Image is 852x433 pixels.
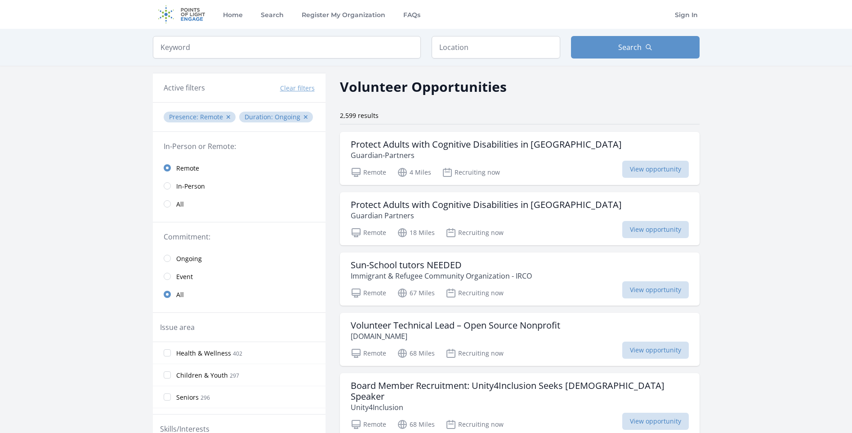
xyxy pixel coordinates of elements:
p: Remote [351,227,386,238]
span: Duration : [245,113,275,121]
span: Presence : [169,113,200,121]
a: Sun-School tutors NEEDED Immigrant & Refugee Community Organization - IRCO Remote 67 Miles Recrui... [340,253,700,306]
a: Ongoing [153,249,326,267]
input: Location [432,36,560,59]
span: Ongoing [176,254,202,263]
a: Protect Adults with Cognitive Disabilities in [GEOGRAPHIC_DATA] Guardian Partners Remote 18 Miles... [340,192,700,245]
span: Search [618,42,642,53]
span: View opportunity [622,221,689,238]
a: Volunteer Technical Lead – Open Source Nonprofit [DOMAIN_NAME] Remote 68 Miles Recruiting now Vie... [340,313,700,366]
p: 4 Miles [397,167,431,178]
button: ✕ [303,113,308,122]
legend: Commitment: [164,231,315,242]
a: All [153,195,326,213]
span: View opportunity [622,413,689,430]
p: Recruiting now [446,288,504,298]
a: Protect Adults with Cognitive Disabilities in [GEOGRAPHIC_DATA] Guardian-Partners Remote 4 Miles ... [340,132,700,185]
legend: Issue area [160,322,195,333]
span: 296 [201,394,210,401]
p: [DOMAIN_NAME] [351,331,560,342]
h3: Volunteer Technical Lead – Open Source Nonprofit [351,320,560,331]
h3: Protect Adults with Cognitive Disabilities in [GEOGRAPHIC_DATA] [351,139,622,150]
span: In-Person [176,182,205,191]
span: 402 [233,350,242,357]
span: Event [176,272,193,281]
p: Remote [351,167,386,178]
a: All [153,285,326,303]
h3: Board Member Recruitment: Unity4Inclusion Seeks [DEMOGRAPHIC_DATA] Speaker [351,380,689,402]
button: Clear filters [280,84,315,93]
span: Seniors [176,393,199,402]
p: 68 Miles [397,348,435,359]
p: Guardian-Partners [351,150,622,161]
p: 67 Miles [397,288,435,298]
span: All [176,200,184,209]
span: 2,599 results [340,111,379,120]
span: Children & Youth [176,371,228,380]
p: Remote [351,288,386,298]
p: Recruiting now [442,167,500,178]
input: Seniors 296 [164,393,171,401]
p: Recruiting now [446,419,504,430]
h3: Protect Adults with Cognitive Disabilities in [GEOGRAPHIC_DATA] [351,199,622,210]
button: Search [571,36,700,59]
input: Keyword [153,36,421,59]
span: Remote [176,164,199,173]
a: Remote [153,159,326,177]
p: Recruiting now [446,348,504,359]
span: 297 [230,372,239,379]
p: Recruiting now [446,227,504,238]
p: Guardian Partners [351,210,622,221]
a: In-Person [153,177,326,195]
p: 18 Miles [397,227,435,238]
p: Immigrant & Refugee Community Organization - IRCO [351,271,532,281]
span: View opportunity [622,281,689,298]
p: Unity4Inclusion [351,402,689,413]
span: Health & Wellness [176,349,231,358]
p: 68 Miles [397,419,435,430]
h3: Active filters [164,82,205,93]
input: Health & Wellness 402 [164,349,171,356]
span: All [176,290,184,299]
p: Remote [351,348,386,359]
span: View opportunity [622,161,689,178]
p: Remote [351,419,386,430]
h2: Volunteer Opportunities [340,77,507,97]
input: Children & Youth 297 [164,371,171,379]
span: Ongoing [275,113,300,121]
a: Event [153,267,326,285]
span: Remote [200,113,223,121]
span: View opportunity [622,342,689,359]
h3: Sun-School tutors NEEDED [351,260,532,271]
button: ✕ [226,113,231,122]
legend: In-Person or Remote: [164,141,315,152]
